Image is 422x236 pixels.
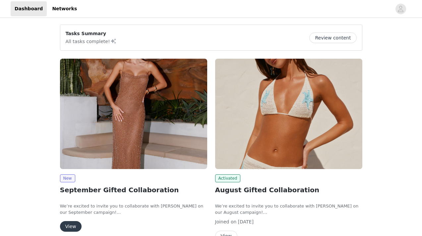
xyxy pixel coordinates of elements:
[215,203,362,216] p: We’re excited to invite you to collaborate with [PERSON_NAME] on our August campaign!
[60,203,207,216] p: We’re excited to invite you to collaborate with [PERSON_NAME] on our September campaign!
[215,185,362,195] h2: August Gifted Collaboration
[215,174,241,182] span: Activated
[215,59,362,169] img: Peppermayo USA
[60,59,207,169] img: Peppermayo USA
[11,1,47,16] a: Dashboard
[48,1,81,16] a: Networks
[60,221,82,232] button: View
[397,4,404,14] div: avatar
[309,32,356,43] button: Review content
[60,174,75,182] span: New
[215,219,237,224] span: Joined on
[66,37,117,45] p: All tasks complete!
[60,185,207,195] h2: September Gifted Collaboration
[60,224,82,229] a: View
[238,219,254,224] span: [DATE]
[66,30,117,37] p: Tasks Summary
